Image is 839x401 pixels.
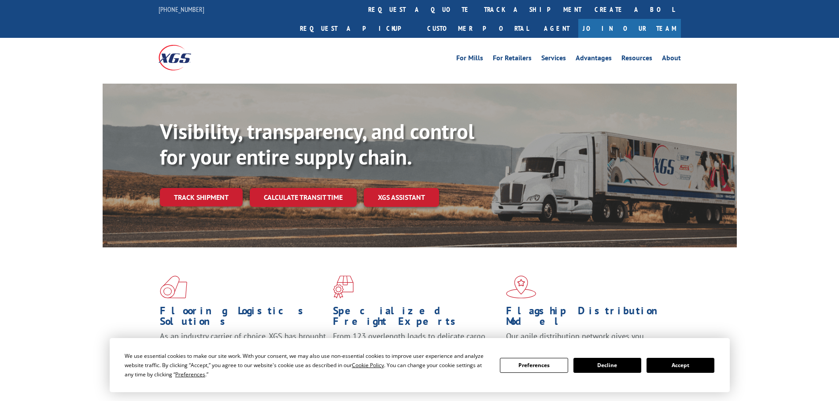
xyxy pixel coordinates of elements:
[160,305,326,331] h1: Flooring Logistics Solutions
[159,5,204,14] a: [PHONE_NUMBER]
[125,351,489,379] div: We use essential cookies to make our site work. With your consent, we may also use non-essential ...
[333,305,499,331] h1: Specialized Freight Experts
[421,19,535,38] a: Customer Portal
[293,19,421,38] a: Request a pickup
[493,55,532,64] a: For Retailers
[333,276,354,298] img: xgs-icon-focused-on-flooring-red
[541,55,566,64] a: Services
[576,55,612,64] a: Advantages
[500,358,568,373] button: Preferences
[110,338,730,392] div: Cookie Consent Prompt
[573,358,641,373] button: Decline
[160,276,187,298] img: xgs-icon-total-supply-chain-intelligence-red
[621,55,652,64] a: Resources
[160,331,326,362] span: As an industry carrier of choice, XGS has brought innovation and dedication to flooring logistics...
[352,361,384,369] span: Cookie Policy
[160,188,243,206] a: Track shipment
[506,331,668,352] span: Our agile distribution network gives you nationwide inventory management on demand.
[535,19,578,38] a: Agent
[506,305,673,331] h1: Flagship Distribution Model
[333,331,499,370] p: From 123 overlength loads to delicate cargo, our experienced staff knows the best way to move you...
[662,55,681,64] a: About
[506,276,536,298] img: xgs-icon-flagship-distribution-model-red
[364,188,439,207] a: XGS ASSISTANT
[160,118,474,170] b: Visibility, transparency, and control for your entire supply chain.
[647,358,714,373] button: Accept
[578,19,681,38] a: Join Our Team
[175,371,205,378] span: Preferences
[250,188,357,207] a: Calculate transit time
[456,55,483,64] a: For Mills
